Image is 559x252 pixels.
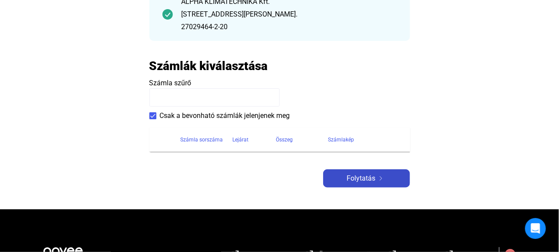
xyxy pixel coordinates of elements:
img: arrow-right-white [376,176,386,181]
div: Open Intercom Messenger [525,218,546,239]
span: Számla szűrő [149,79,192,87]
img: checkmark-darker-green-circle [162,9,173,20]
div: Számlakép [328,134,354,145]
div: 27029464-2-20 [182,22,397,32]
button: Folytatásarrow-right-white [323,169,410,188]
div: Összeg [276,134,293,145]
div: Számlakép [328,134,400,145]
div: Összeg [276,134,328,145]
div: [STREET_ADDRESS][PERSON_NAME]. [182,9,397,20]
div: Számla sorszáma [181,134,233,145]
div: Számla sorszáma [181,134,223,145]
div: Lejárat [233,134,276,145]
h2: Számlák kiválasztása [149,58,268,74]
span: Folytatás [347,173,376,184]
span: Csak a bevonható számlák jelenjenek meg [160,111,290,121]
div: Lejárat [233,134,249,145]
